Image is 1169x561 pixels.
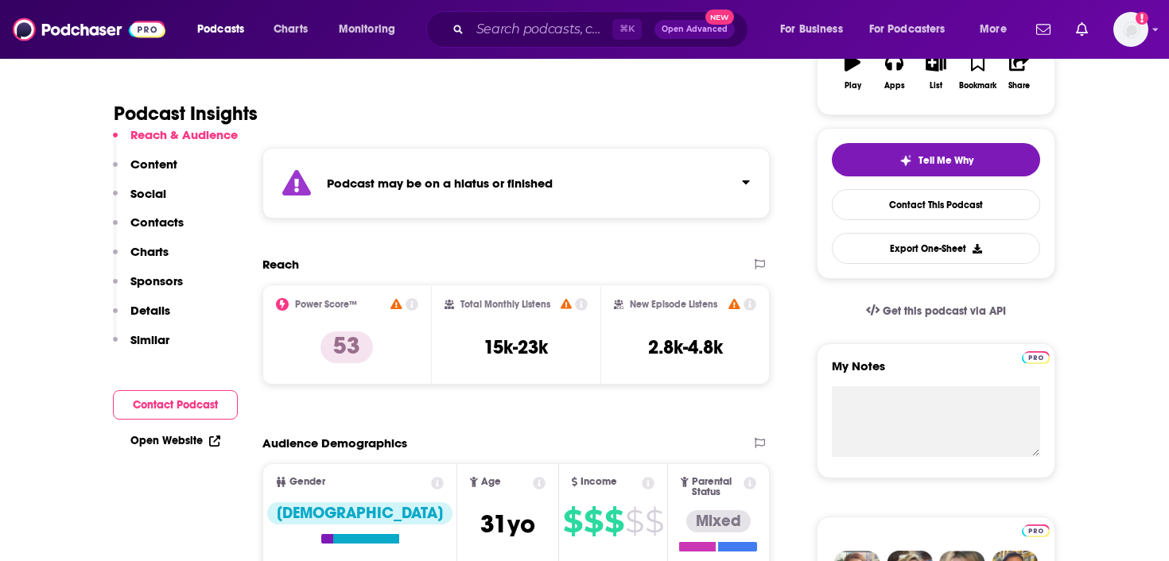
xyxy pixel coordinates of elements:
div: List [930,81,942,91]
p: Social [130,186,166,201]
h2: Audience Demographics [262,435,407,451]
button: Play [832,43,873,100]
span: Open Advanced [662,25,728,33]
a: Pro website [1022,349,1050,364]
a: Contact This Podcast [832,189,1040,220]
span: For Business [780,18,843,41]
img: tell me why sparkle [899,154,912,167]
h3: 15k-23k [484,335,548,359]
button: Show profile menu [1113,12,1148,47]
a: Show notifications dropdown [1030,16,1057,43]
h2: Reach [262,257,299,272]
div: Search podcasts, credits, & more... [441,11,763,48]
span: Age [481,477,501,487]
section: Click to expand status details [262,148,770,219]
button: open menu [859,17,969,42]
button: Charts [113,244,169,273]
a: Get this podcast via API [853,292,1019,331]
span: $ [645,509,663,534]
button: List [915,43,957,100]
h2: Total Monthly Listens [460,299,550,310]
span: More [980,18,1007,41]
button: Content [113,157,177,186]
input: Search podcasts, credits, & more... [470,17,612,42]
p: Charts [130,244,169,259]
span: Parental Status [692,477,741,497]
button: Apps [873,43,915,100]
p: Details [130,303,170,318]
img: Podchaser Pro [1022,524,1050,537]
button: Bookmark [957,43,998,100]
span: $ [584,509,603,534]
h1: Podcast Insights [114,102,258,126]
h3: 2.8k-4.8k [648,335,723,359]
img: Podchaser Pro [1022,351,1050,364]
button: tell me why sparkleTell Me Why [832,143,1040,176]
span: Get this podcast via API [883,304,1006,318]
button: open menu [186,17,265,42]
span: ⌘ K [612,19,642,40]
div: Mixed [686,510,751,532]
h2: New Episode Listens [630,299,717,310]
a: Pro website [1022,522,1050,537]
button: Social [113,186,166,215]
strong: Podcast may be on a hiatus or finished [327,176,553,191]
span: Monitoring [339,18,395,41]
button: open menu [769,17,863,42]
img: User Profile [1113,12,1148,47]
button: Similar [113,332,169,362]
h2: Power Score™ [295,299,357,310]
p: 53 [320,331,373,363]
span: Charts [274,18,308,41]
div: [DEMOGRAPHIC_DATA] [267,502,452,524]
button: Contacts [113,215,184,244]
div: Share [1008,81,1030,91]
span: 31 yo [480,509,535,540]
button: Share [999,43,1040,100]
span: Gender [289,477,325,487]
button: Details [113,303,170,332]
button: open menu [328,17,416,42]
span: $ [625,509,643,534]
button: Export One-Sheet [832,233,1040,264]
button: Reach & Audience [113,127,238,157]
span: Tell Me Why [918,154,973,167]
label: My Notes [832,358,1040,386]
span: New [705,10,734,25]
button: Open AdvancedNew [654,20,735,39]
span: For Podcasters [869,18,946,41]
svg: Add a profile image [1136,12,1148,25]
p: Reach & Audience [130,127,238,142]
a: Charts [263,17,317,42]
div: Apps [884,81,905,91]
p: Content [130,157,177,172]
button: open menu [969,17,1027,42]
p: Similar [130,332,169,347]
a: Open Website [130,434,220,447]
span: $ [563,509,582,534]
div: Bookmark [959,81,996,91]
a: Show notifications dropdown [1070,16,1094,43]
p: Contacts [130,215,184,230]
div: Play [845,81,861,91]
p: Sponsors [130,273,183,288]
span: $ [604,509,623,534]
span: Podcasts [197,18,244,41]
img: Podchaser - Follow, Share and Rate Podcasts [13,14,165,44]
span: Income [581,477,617,487]
span: Logged in as rlobelson [1113,12,1148,47]
button: Contact Podcast [113,390,238,420]
button: Sponsors [113,273,183,303]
